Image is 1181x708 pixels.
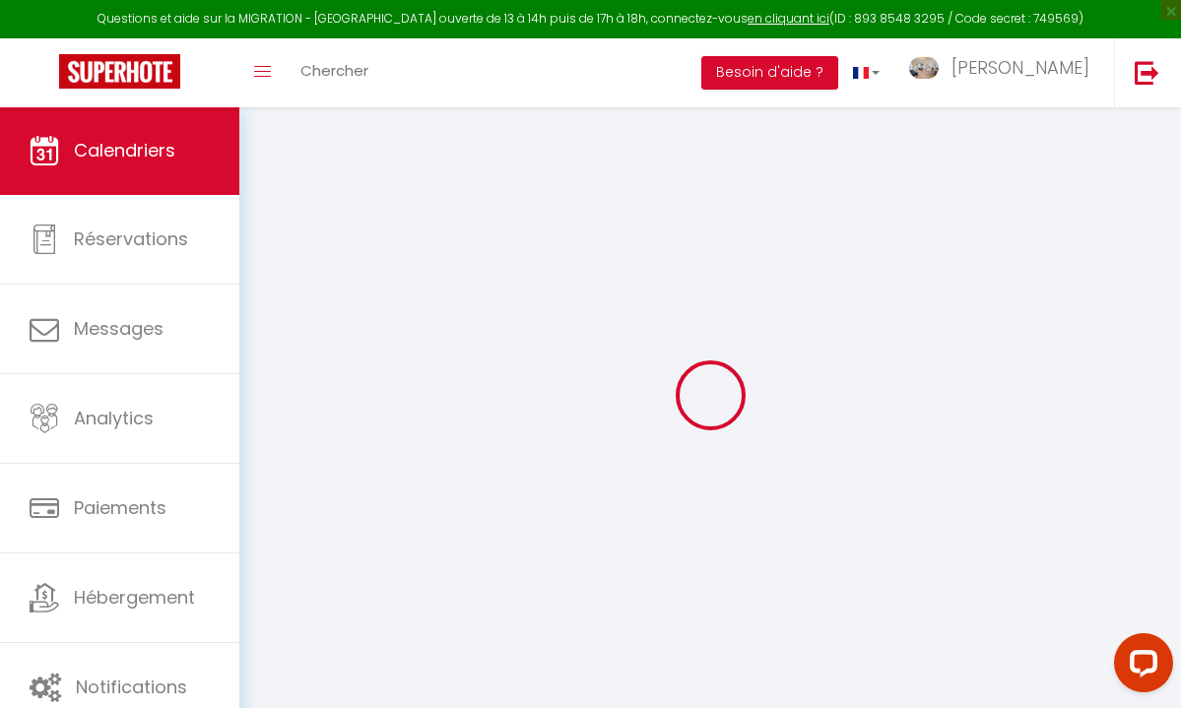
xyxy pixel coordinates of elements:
img: ... [909,57,939,80]
a: ... [PERSON_NAME] [894,38,1114,107]
span: Calendriers [74,138,175,162]
span: Notifications [76,675,187,699]
iframe: LiveChat chat widget [1098,625,1181,708]
span: [PERSON_NAME] [951,55,1089,80]
span: Hébergement [74,585,195,610]
img: logout [1135,60,1159,85]
span: Messages [74,316,164,341]
img: Super Booking [59,54,180,89]
span: Réservations [74,226,188,251]
button: Besoin d'aide ? [701,56,838,90]
a: Chercher [286,38,383,107]
span: Chercher [300,60,368,81]
span: Paiements [74,495,166,520]
a: en cliquant ici [748,10,829,27]
span: Analytics [74,406,154,430]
